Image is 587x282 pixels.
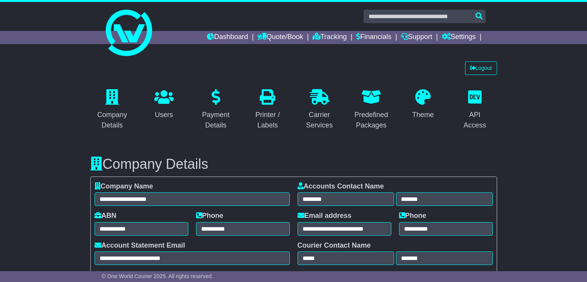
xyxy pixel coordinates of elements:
a: Theme [407,87,439,123]
div: Payment Details [199,110,233,131]
label: Accounts Contact Name [298,182,384,191]
label: Account Statement Email [95,241,185,250]
a: Financials [356,31,391,44]
label: Courier Contact Name [298,241,371,250]
a: Company Details [90,87,134,133]
a: Carrier Services [298,87,342,133]
div: Predefined Packages [354,110,388,131]
div: Users [154,110,174,120]
label: Phone [196,212,223,220]
a: API Access [453,87,497,133]
a: Settings [442,31,476,44]
a: Tracking [313,31,347,44]
label: Email address [298,212,352,220]
a: Printer / Labels [245,87,289,133]
a: Support [401,31,432,44]
a: Payment Details [194,87,238,133]
div: Printer / Labels [250,110,284,131]
a: Users [149,87,179,123]
label: Company Name [95,182,153,191]
div: Carrier Services [303,110,337,131]
span: © One World Courier 2025. All rights reserved. [102,273,213,279]
label: ABN [95,212,117,220]
div: API Access [458,110,492,131]
div: Theme [412,110,434,120]
a: Logout [465,61,497,75]
div: Company Details [95,110,129,131]
a: Predefined Packages [349,87,393,133]
h3: Company Details [90,156,497,172]
label: Phone [399,212,426,220]
a: Dashboard [207,31,248,44]
a: Quote/Book [257,31,303,44]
